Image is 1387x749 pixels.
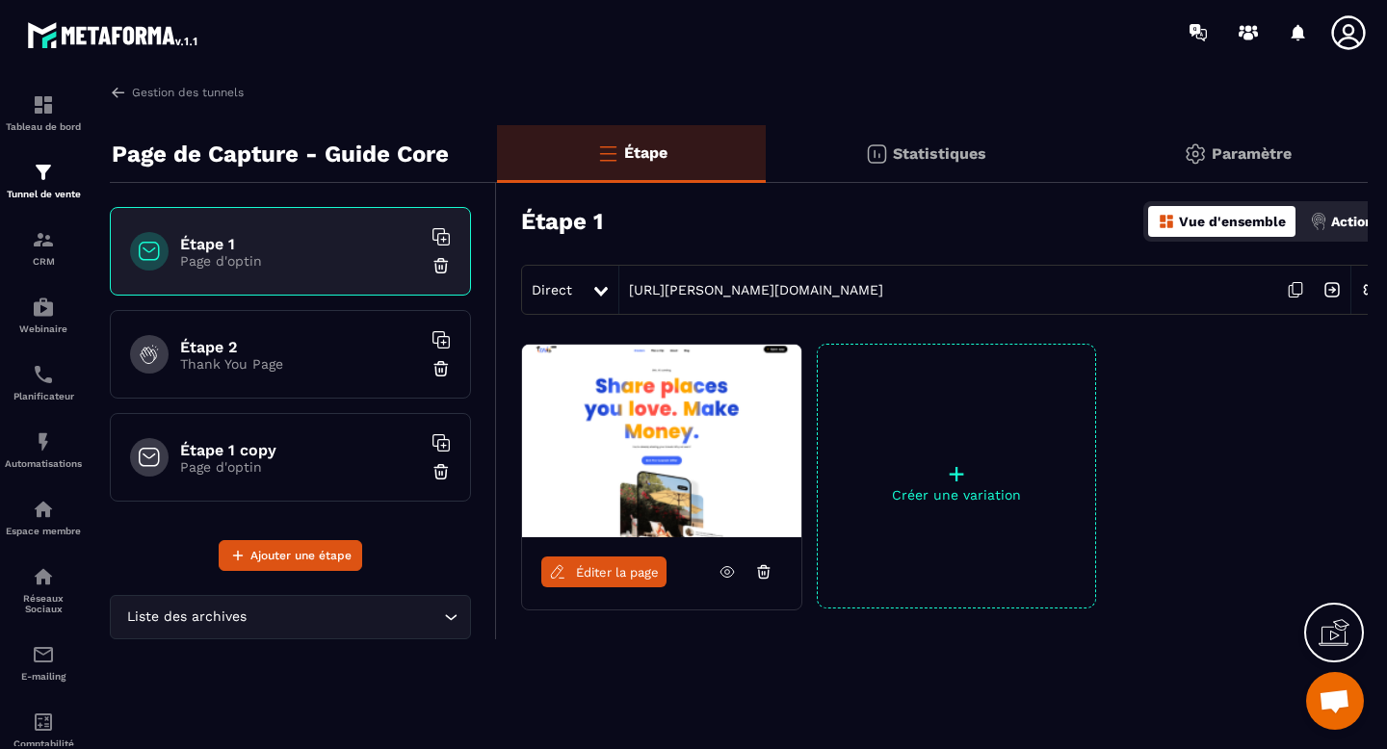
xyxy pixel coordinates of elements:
h3: Étape 1 [521,208,603,235]
p: Créer une variation [818,487,1095,503]
span: Éditer la page [576,565,659,580]
p: Vue d'ensemble [1179,214,1286,229]
img: trash [432,256,451,275]
p: Actions [1331,214,1380,229]
span: Liste des archives [122,607,250,628]
p: Espace membre [5,526,82,536]
p: Page d'optin [180,253,421,269]
a: Éditer la page [541,556,667,587]
img: formation [32,93,55,116]
p: Statistiques [893,144,986,163]
a: automationsautomationsEspace membre [5,483,82,551]
img: email [32,643,55,666]
a: [URL][PERSON_NAME][DOMAIN_NAME] [619,282,883,297]
p: Tunnel de vente [5,189,82,199]
a: Ouvrir le chat [1306,672,1364,730]
a: automationsautomationsWebinaire [5,281,82,349]
a: emailemailE-mailing [5,629,82,696]
img: stats.20deebd0.svg [865,142,888,166]
h6: Étape 1 copy [180,441,421,459]
img: setting-gr.5f69749f.svg [1184,142,1207,166]
p: Thank You Page [180,356,421,372]
img: automations [32,498,55,521]
a: schedulerschedulerPlanificateur [5,349,82,416]
span: Ajouter une étape [250,546,352,565]
img: automations [32,296,55,319]
img: arrow [110,84,127,101]
h6: Étape 1 [180,235,421,253]
p: Étape [624,143,667,162]
button: Ajouter une étape [219,540,362,571]
p: E-mailing [5,671,82,682]
p: Page d'optin [180,459,421,475]
img: trash [432,359,451,378]
img: accountant [32,710,55,734]
p: Page de Capture - Guide Core [112,135,449,173]
h6: Étape 2 [180,338,421,356]
p: Planificateur [5,391,82,401]
p: Paramètre [1212,144,1292,163]
img: scheduler [32,363,55,386]
a: formationformationTableau de bord [5,79,82,146]
p: Réseaux Sociaux [5,593,82,614]
p: Comptabilité [5,738,82,749]
img: logo [27,17,200,52]
a: formationformationTunnel de vente [5,146,82,214]
p: + [818,460,1095,487]
img: bars-o.4a397970.svg [596,142,619,165]
span: Direct [532,282,572,297]
a: social-networksocial-networkRéseaux Sociaux [5,551,82,629]
input: Search for option [250,607,439,628]
img: formation [32,228,55,251]
div: Search for option [110,595,471,639]
a: formationformationCRM [5,214,82,281]
img: image [522,345,801,537]
img: dashboard-orange.40269519.svg [1158,213,1175,230]
img: social-network [32,565,55,588]
img: actions.d6e523a2.png [1310,213,1327,230]
p: Automatisations [5,458,82,469]
img: automations [32,430,55,453]
p: Webinaire [5,323,82,334]
img: formation [32,161,55,184]
p: Tableau de bord [5,121,82,132]
img: trash [432,462,451,481]
a: automationsautomationsAutomatisations [5,416,82,483]
img: arrow-next.bcc2205e.svg [1314,271,1350,308]
p: CRM [5,256,82,267]
a: Gestion des tunnels [110,84,244,101]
